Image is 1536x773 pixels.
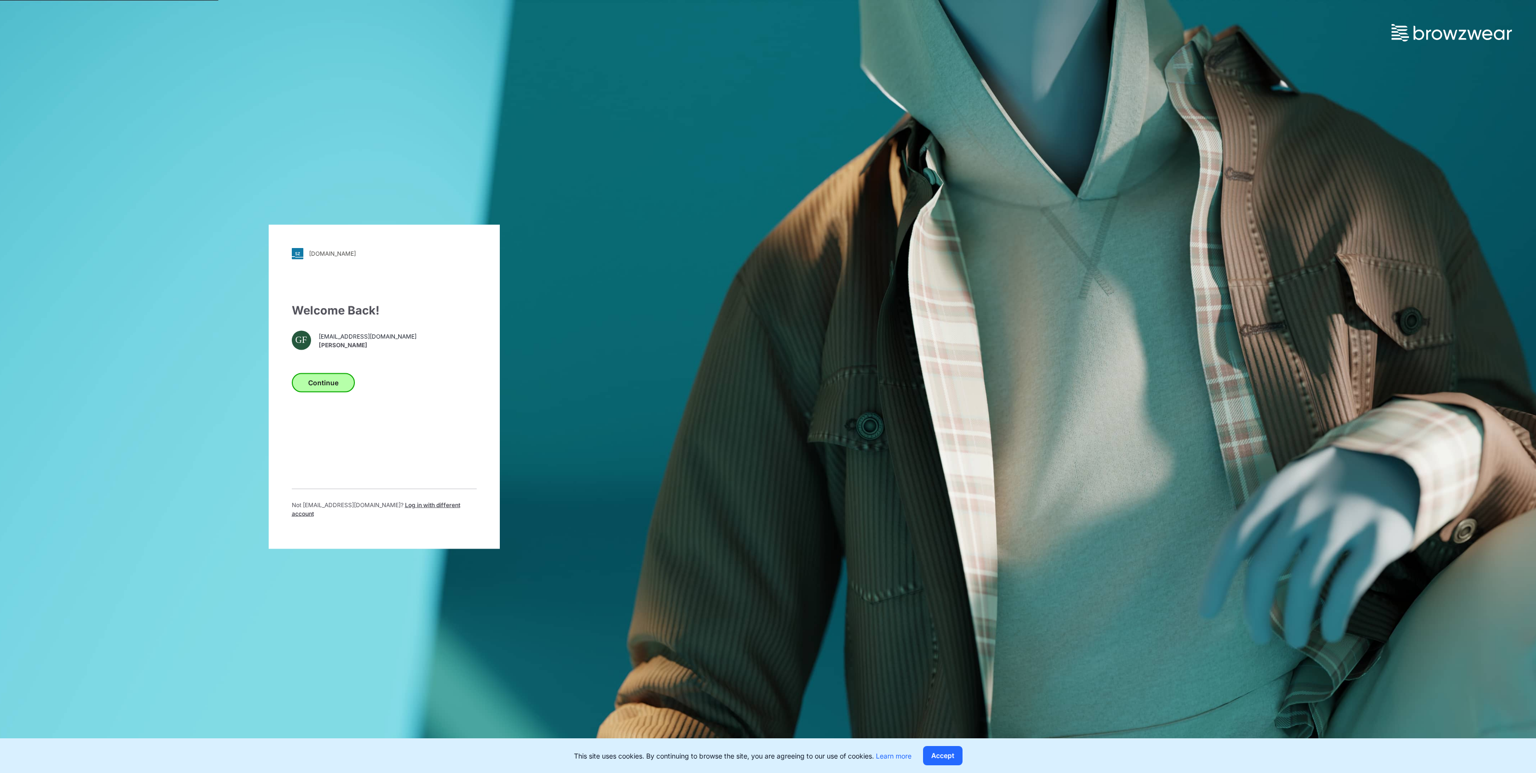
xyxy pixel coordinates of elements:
button: Continue [292,373,355,392]
div: GF [292,330,311,350]
img: svg+xml;base64,PHN2ZyB3aWR0aD0iMjgiIGhlaWdodD0iMjgiIHZpZXdCb3g9IjAgMCAyOCAyOCIgZmlsbD0ibm9uZSIgeG... [292,248,303,259]
a: [DOMAIN_NAME] [292,248,477,259]
a: Learn more [876,752,911,760]
img: browzwear-logo.73288ffb.svg [1392,24,1512,41]
div: Welcome Back! [292,301,477,319]
span: [EMAIL_ADDRESS][DOMAIN_NAME] [319,332,417,341]
p: This site uses cookies. By continuing to browse the site, you are agreeing to our use of cookies. [574,751,911,761]
button: Accept [923,746,963,765]
div: [DOMAIN_NAME] [309,250,356,257]
p: Not [EMAIL_ADDRESS][DOMAIN_NAME] ? [292,500,477,518]
span: [PERSON_NAME] [319,341,417,350]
